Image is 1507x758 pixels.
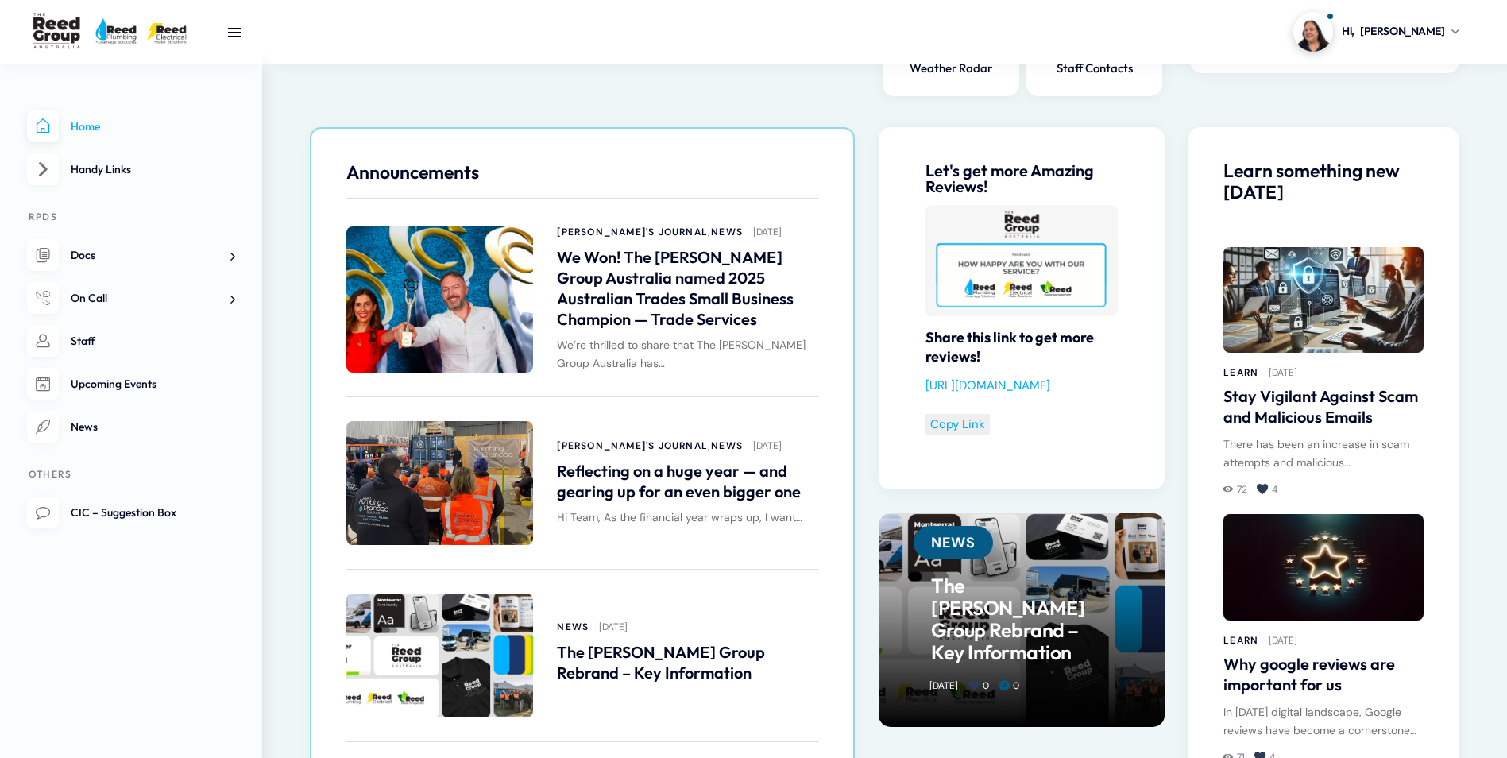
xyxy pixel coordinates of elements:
[969,679,1000,693] a: 0
[1223,654,1424,695] a: Why google reviews are important for us
[1269,634,1297,647] a: [DATE]
[1223,435,1424,472] div: There has been an increase in scam attempts and malicious…
[925,377,1050,393] a: [URL][DOMAIN_NAME]
[708,226,711,238] span: ,
[1360,23,1445,40] span: [PERSON_NAME]
[1258,482,1288,497] a: 4
[1223,482,1258,497] a: 72
[711,439,743,453] a: News
[599,621,628,633] a: [DATE]
[557,642,818,683] a: The [PERSON_NAME] Group Rebrand – Key Information
[931,575,1112,663] a: The [PERSON_NAME] Group Rebrand – Key Information
[925,328,1094,365] strong: Share this link to get more reviews!
[753,226,782,238] a: [DATE]
[557,461,818,502] a: Reflecting on a huge year — and gearing up for an even bigger one
[1223,159,1400,204] span: Learn something new [DATE]
[557,439,708,453] a: [PERSON_NAME]'s Journal
[557,225,708,239] a: [PERSON_NAME]'s Journal
[557,620,589,634] a: News
[1237,483,1247,496] span: 72
[1293,12,1333,52] img: Profile picture of Carmen Montalto
[1000,679,1030,693] a: 0
[1272,483,1277,496] span: 4
[1223,633,1258,648] a: Learn
[1223,703,1424,740] div: In [DATE] digital landscape, Google reviews have become a cornerstone…
[1034,60,1154,76] a: Staff Contacts
[346,160,479,184] span: Announcements
[711,225,743,239] a: News
[557,336,818,373] div: We’re thrilled to share that The [PERSON_NAME] Group Australia has…
[1293,12,1459,52] a: Profile picture of Carmen MontaltoHi,[PERSON_NAME]
[929,679,958,692] a: [DATE]
[557,247,818,330] a: We Won! The [PERSON_NAME] Group Australia named 2025 Australian Trades Small Business Champion — ...
[930,416,985,432] a: Copy Link
[891,60,1010,76] a: Weather Radar
[925,414,990,435] button: Copy Link
[753,439,782,452] a: [DATE]
[1269,366,1297,379] a: [DATE]
[1013,679,1019,692] span: 0
[925,163,1118,195] h4: Let's get more Amazing Reviews!
[1223,365,1258,380] a: Learn
[983,679,989,692] span: 0
[1223,386,1424,427] a: Stay Vigilant Against Scam and Malicious Emails
[557,509,818,527] div: Hi Team, As the financial year wraps up, I want…
[914,526,992,559] a: News
[1342,23,1354,40] span: Hi,
[708,439,711,452] span: ,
